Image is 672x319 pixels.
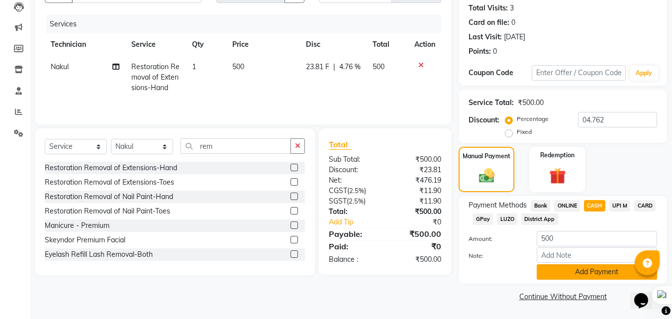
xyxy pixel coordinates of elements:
[584,200,605,212] span: CASH
[300,33,367,56] th: Disc
[540,151,575,160] label: Redemption
[186,33,226,56] th: Qty
[385,186,449,196] div: ₹11.90
[517,127,532,136] label: Fixed
[349,197,364,205] span: 2.5%
[45,206,170,216] div: Restoration Removal of Nail Paint-Toes
[510,3,514,13] div: 3
[463,152,510,161] label: Manual Payment
[45,220,109,231] div: Manicure - Premium
[232,62,244,71] span: 500
[469,68,531,78] div: Coupon Code
[537,247,657,263] input: Add Note
[634,200,656,212] span: CARD
[45,192,173,202] div: Restoration Removal of Nail Paint-Hand
[321,175,385,186] div: Net:
[181,138,291,154] input: Search or Scan
[329,139,352,150] span: Total
[226,33,300,56] th: Price
[385,207,449,217] div: ₹500.00
[321,196,385,207] div: ( )
[544,166,571,186] img: _gift.svg
[408,33,441,56] th: Action
[474,167,499,185] img: _cash.svg
[385,196,449,207] div: ₹11.90
[131,62,180,92] span: Restoration Removal of Extensions-Hand
[321,154,385,165] div: Sub Total:
[339,62,361,72] span: 4.76 %
[554,200,580,212] span: ONLINE
[45,177,174,188] div: Restoration Removal of Extensions-Toes
[511,17,515,28] div: 0
[531,200,550,212] span: Bank
[630,279,662,309] iframe: chat widget
[333,62,335,72] span: |
[469,98,514,108] div: Service Total:
[321,254,385,265] div: Balance :
[469,3,508,13] div: Total Visits:
[46,15,449,33] div: Services
[125,33,186,56] th: Service
[609,200,631,212] span: UPI M
[518,98,544,108] div: ₹500.00
[469,17,509,28] div: Card on file:
[469,200,527,211] span: Payment Methods
[469,115,499,125] div: Discount:
[385,228,449,240] div: ₹500.00
[630,66,658,81] button: Apply
[45,163,177,173] div: Restoration Removal of Extensions-Hand
[385,240,449,252] div: ₹0
[321,207,385,217] div: Total:
[306,62,329,72] span: 23.81 F
[461,292,665,302] a: Continue Without Payment
[45,249,153,260] div: Eyelash Refill Lash Removal-Both
[321,217,395,227] a: Add Tip
[473,213,493,225] span: GPay
[367,33,409,56] th: Total
[321,186,385,196] div: ( )
[385,254,449,265] div: ₹500.00
[373,62,384,71] span: 500
[329,197,347,206] span: SGST
[532,65,626,81] input: Enter Offer / Coupon Code
[517,114,549,123] label: Percentage
[45,235,125,245] div: Skeyndor Premium Facial
[497,213,517,225] span: LUZO
[521,213,558,225] span: District App
[385,175,449,186] div: ₹476.19
[192,62,196,71] span: 1
[537,231,657,246] input: Amount
[321,240,385,252] div: Paid:
[461,251,529,260] label: Note:
[504,32,525,42] div: [DATE]
[385,154,449,165] div: ₹500.00
[469,46,491,57] div: Points:
[45,33,125,56] th: Technician
[321,165,385,175] div: Discount:
[537,264,657,280] button: Add Payment
[51,62,69,71] span: Nakul
[493,46,497,57] div: 0
[469,32,502,42] div: Last Visit:
[396,217,449,227] div: ₹0
[329,186,347,195] span: CGST
[385,165,449,175] div: ₹23.81
[461,234,529,243] label: Amount:
[321,228,385,240] div: Payable:
[349,187,364,195] span: 2.5%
